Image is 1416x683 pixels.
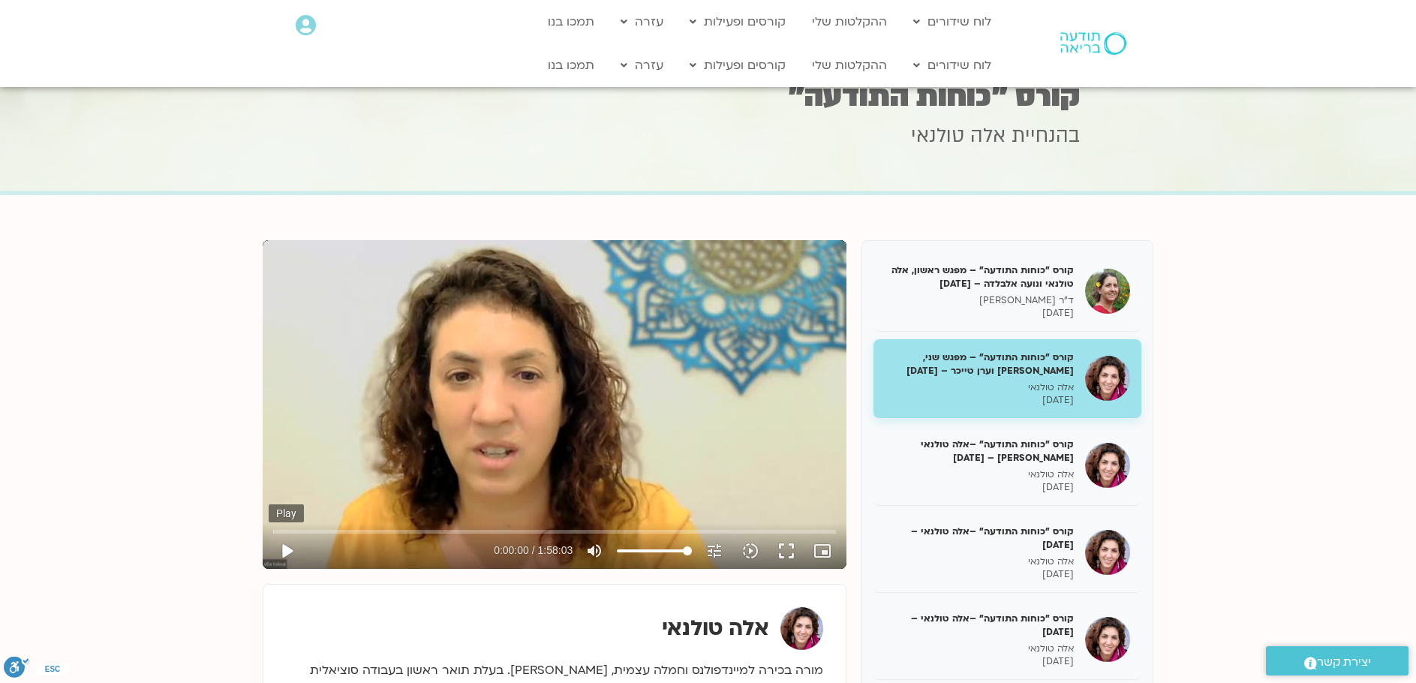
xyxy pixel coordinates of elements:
h5: קורס "כוחות התודעה" –אלה טולנאי – [DATE] [885,525,1074,552]
strong: אלה טולנאי [662,614,769,642]
h5: קורס "כוחות התודעה" – מפגש ראשון, אלה טולנאי ונועה אלבלדה – [DATE] [885,263,1074,290]
h5: קורס "כוחות התודעה" – מפגש שני, [PERSON_NAME] וערן טייכר – [DATE] [885,351,1074,378]
p: [DATE] [885,481,1074,494]
span: יצירת קשר [1317,652,1371,672]
h5: קורס "כוחות התודעה" –אלה טולנאי [PERSON_NAME] – [DATE] [885,438,1074,465]
a: עזרה [613,51,671,80]
span: בהנחיית [1012,122,1080,149]
a: קורסים ופעילות [682,51,793,80]
p: ד"ר [PERSON_NAME] [885,294,1074,307]
img: תודעה בריאה [1060,32,1126,55]
a: יצירת קשר [1266,646,1408,675]
p: [DATE] [885,394,1074,407]
a: קורסים ופעילות [682,8,793,36]
h5: קורס "כוחות התודעה" –אלה טולנאי – [DATE] [885,612,1074,639]
h1: קורס "כוחות התודעה" [337,82,1080,111]
a: לוח שידורים [906,51,999,80]
a: ההקלטות שלי [804,8,894,36]
img: קורס "כוחות התודעה" – מפגש שני, אלה טולנאי וערן טייכר – 20/05/25 [1085,356,1130,401]
p: אלה טולנאי [885,642,1074,655]
a: תמכו בנו [540,51,602,80]
p: [DATE] [885,655,1074,668]
img: קורס "כוחות התודעה" –אלה טולנאי – 03/06/25 [1085,530,1130,575]
p: אלה טולנאי [885,381,1074,394]
a: ההקלטות שלי [804,51,894,80]
img: קורס "כוחות התודעה" –אלה טולנאי ומירה רגב – 27/05/25 [1085,443,1130,488]
img: קורס "כוחות התודעה" –אלה טולנאי – 17/06/25 [1085,617,1130,662]
a: עזרה [613,8,671,36]
p: אלה טולנאי [885,555,1074,568]
img: קורס "כוחות התודעה" – מפגש ראשון, אלה טולנאי ונועה אלבלדה – 13/05/25 [1085,269,1130,314]
p: אלה טולנאי [885,468,1074,481]
a: לוח שידורים [906,8,999,36]
img: אלה טולנאי [780,607,823,650]
p: [DATE] [885,307,1074,320]
p: [DATE] [885,568,1074,581]
a: תמכו בנו [540,8,602,36]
